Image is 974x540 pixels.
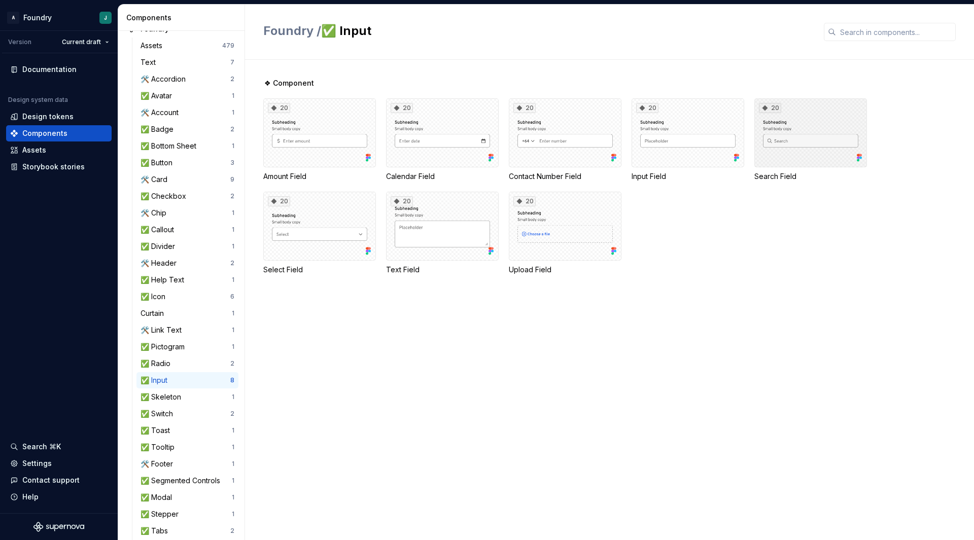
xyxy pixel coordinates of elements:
[23,13,52,23] div: Foundry
[136,121,238,137] a: ✅ Badge2
[141,225,178,235] div: ✅ Callout
[509,265,621,275] div: Upload Field
[263,265,376,275] div: Select Field
[136,104,238,121] a: 🛠️ Account1
[232,493,234,501] div: 1
[136,322,238,338] a: 🛠️ Link Text1
[126,13,240,23] div: Components
[136,155,238,171] a: ✅ Button3
[136,489,238,506] a: ✅ Modal1
[22,145,46,155] div: Assets
[22,492,39,502] div: Help
[141,409,177,419] div: ✅ Switch
[632,98,744,182] div: 20Input Field
[141,476,224,486] div: ✅ Segmented Controls
[754,171,867,182] div: Search Field
[8,96,68,104] div: Design system data
[754,98,867,182] div: 20Search Field
[141,91,176,101] div: ✅ Avatar
[230,259,234,267] div: 2
[230,75,234,83] div: 2
[22,128,67,138] div: Components
[141,191,190,201] div: ✅ Checkbox
[141,57,160,67] div: Text
[6,109,112,125] a: Design tokens
[232,309,234,317] div: 1
[22,162,85,172] div: Storybook stories
[232,209,234,217] div: 1
[263,192,376,275] div: 20Select Field
[136,238,238,255] a: ✅ Divider1
[136,222,238,238] a: ✅ Callout1
[386,265,499,275] div: Text Field
[7,12,19,24] div: A
[230,293,234,301] div: 6
[232,393,234,401] div: 1
[391,103,413,113] div: 20
[22,112,74,122] div: Design tokens
[136,188,238,204] a: ✅ Checkbox2
[22,458,52,469] div: Settings
[636,103,658,113] div: 20
[141,174,171,185] div: 🛠️ Card
[230,359,234,368] div: 2
[33,522,84,532] a: Supernova Logo
[141,342,189,352] div: ✅ Pictogram
[230,192,234,200] div: 2
[6,125,112,141] a: Components
[141,442,179,452] div: ✅ Tooltip
[22,475,80,485] div: Contact support
[141,124,178,134] div: ✅ Badge
[62,38,101,46] span: Current draft
[136,272,238,288] a: ✅ Help Text1
[141,325,186,335] div: 🛠️ Link Text
[22,442,61,452] div: Search ⌘K
[136,523,238,539] a: ✅ Tabs2
[230,410,234,418] div: 2
[232,510,234,518] div: 1
[386,171,499,182] div: Calendar Field
[513,103,536,113] div: 20
[141,358,175,369] div: ✅ Radio
[104,14,107,22] div: J
[141,74,190,84] div: 🛠️ Accordion
[136,289,238,305] a: ✅ Icon6
[232,226,234,234] div: 1
[386,192,499,275] div: 20Text Field
[136,71,238,87] a: 🛠️ Accordion2
[232,109,234,117] div: 1
[222,42,234,50] div: 479
[509,171,621,182] div: Contact Number Field
[6,439,112,455] button: Search ⌘K
[141,141,200,151] div: ✅ Bottom Sheet
[136,205,238,221] a: 🛠️ Chip1
[232,477,234,485] div: 1
[141,41,166,51] div: Assets
[232,460,234,468] div: 1
[6,159,112,175] a: Storybook stories
[230,159,234,167] div: 3
[230,58,234,66] div: 7
[232,92,234,100] div: 1
[136,305,238,321] a: Curtain1
[57,35,114,49] button: Current draft
[513,196,536,206] div: 20
[263,23,812,39] h2: ✅ Input
[136,138,238,154] a: ✅ Bottom Sheet1
[141,459,177,469] div: 🛠️ Footer
[141,275,188,285] div: ✅ Help Text
[268,103,290,113] div: 20
[264,78,314,88] span: ❖ Component
[136,422,238,439] a: ✅ Toast1
[136,171,238,188] a: 🛠️ Card9
[136,255,238,271] a: 🛠️ Header2
[141,392,185,402] div: ✅ Skeleton
[632,171,744,182] div: Input Field
[230,376,234,384] div: 8
[136,389,238,405] a: ✅ Skeleton1
[141,241,179,251] div: ✅ Divider
[22,64,77,75] div: Documentation
[759,103,781,113] div: 20
[230,125,234,133] div: 2
[141,107,183,118] div: 🛠️ Account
